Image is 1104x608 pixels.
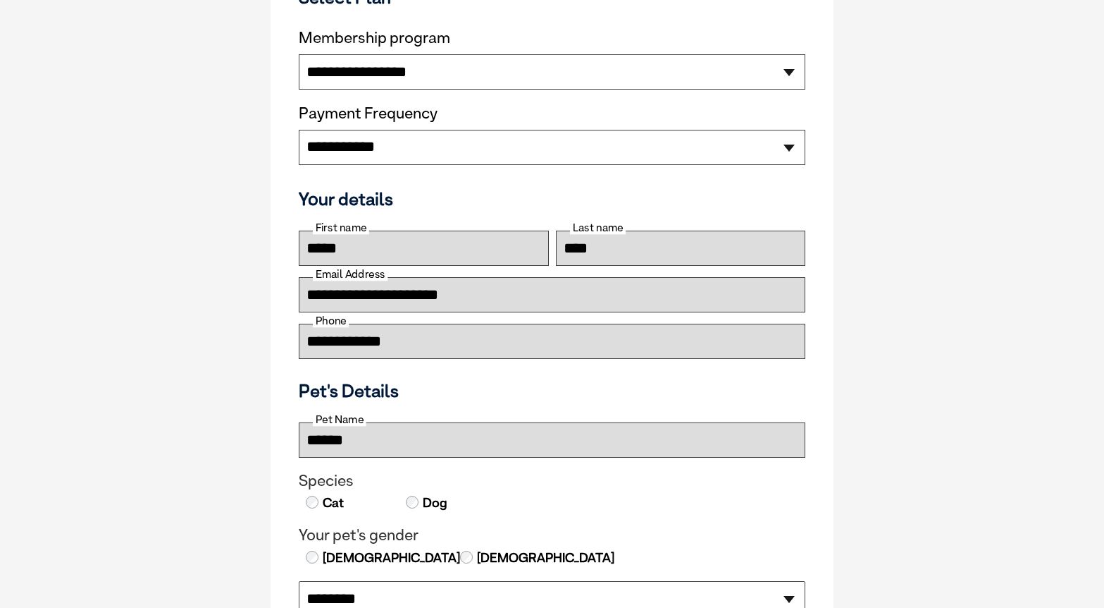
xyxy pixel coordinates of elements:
[299,472,805,490] legend: Species
[299,29,805,47] label: Membership program
[313,221,369,234] label: First name
[313,268,387,281] label: Email Address
[299,188,805,209] h3: Your details
[570,221,626,234] label: Last name
[293,380,811,401] h3: Pet's Details
[299,104,438,123] label: Payment Frequency
[313,315,349,327] label: Phone
[299,526,805,545] legend: Your pet's gender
